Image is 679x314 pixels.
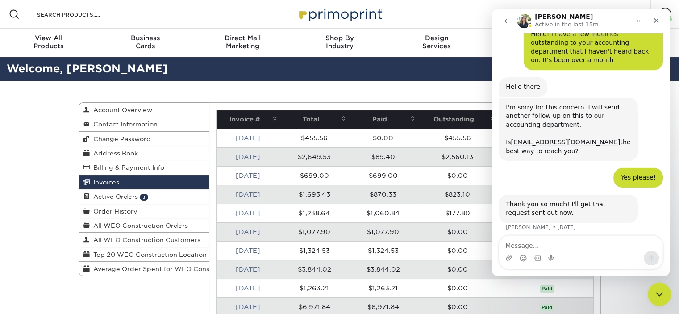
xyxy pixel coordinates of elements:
[349,147,417,166] td: $89.40
[280,147,349,166] td: $2,649.53
[388,34,485,42] span: Design
[280,166,349,185] td: $699.00
[280,279,349,297] td: $1,263.21
[280,260,349,279] td: $3,844.02
[236,285,260,292] a: [DATE]
[90,193,138,200] span: Active Orders
[90,121,158,128] span: Contact Information
[291,34,388,42] span: Shop By
[280,241,349,260] td: $1,324.53
[485,34,582,50] div: & Templates
[485,34,582,42] span: Resources
[418,147,497,166] td: $2,560.13
[90,164,164,171] span: Billing & Payment Info
[349,260,417,279] td: $3,844.02
[349,129,417,147] td: $0.00
[194,34,291,50] div: Marketing
[236,191,260,198] a: [DATE]
[79,233,209,247] a: All WEO Construction Customers
[418,260,497,279] td: $0.00
[349,110,417,129] th: Paid
[280,204,349,222] td: $1,238.64
[97,34,194,42] span: Business
[194,34,291,42] span: Direct Mail
[79,117,209,131] a: Contact Information
[90,251,228,258] span: Top 20 WEO Construction Location Order
[236,266,260,273] a: [DATE]
[236,247,260,254] a: [DATE]
[236,153,260,160] a: [DATE]
[90,150,138,157] span: Address Book
[79,247,209,262] a: Top 20 WEO Construction Location Order
[79,189,209,204] a: Active Orders 3
[140,194,148,201] span: 3
[418,166,497,185] td: $0.00
[280,129,349,147] td: $455.56
[97,29,194,57] a: BusinessCards
[388,29,485,57] a: DesignServices
[418,129,497,147] td: $455.56
[90,106,152,113] span: Account Overview
[79,262,209,276] a: Average Order Spent for WEO Construction
[540,304,554,311] span: Paid
[236,228,260,235] a: [DATE]
[90,236,200,243] span: All WEO Construction Customers
[280,185,349,204] td: $1,693.43
[418,241,497,260] td: $0.00
[388,34,485,50] div: Services
[349,204,417,222] td: $1,060.84
[194,29,291,57] a: Direct MailMarketing
[492,9,670,276] iframe: Intercom live chat
[90,179,119,186] span: Invoices
[291,34,388,50] div: Industry
[79,103,209,117] a: Account Overview
[79,204,209,218] a: Order History
[280,110,349,129] th: Total
[648,283,671,306] iframe: Intercom live chat
[418,279,497,297] td: $0.00
[79,132,209,146] a: Change Password
[90,265,235,272] span: Average Order Spent for WEO Construction
[349,241,417,260] td: $1,324.53
[280,222,349,241] td: $1,077.90
[90,222,188,229] span: All WEO Construction Orders
[97,34,194,50] div: Cards
[295,4,384,24] img: Primoprint
[90,208,137,215] span: Order History
[236,209,260,217] a: [DATE]
[349,222,417,241] td: $1,077.90
[349,185,417,204] td: $870.33
[485,29,582,57] a: Resources& Templates
[349,279,417,297] td: $1,263.21
[418,222,497,241] td: $0.00
[90,135,151,142] span: Change Password
[291,29,388,57] a: Shop ByIndustry
[236,303,260,310] a: [DATE]
[418,110,497,129] th: Outstanding
[79,146,209,160] a: Address Book
[349,166,417,185] td: $699.00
